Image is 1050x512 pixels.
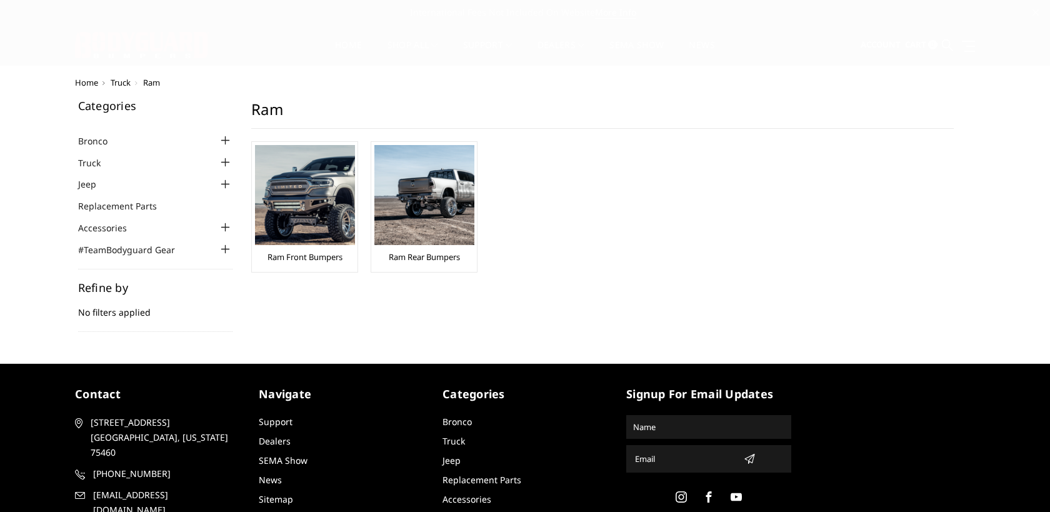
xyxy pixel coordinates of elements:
a: Jeep [78,178,112,191]
span: Cart [905,39,926,50]
a: Ram Front Bumpers [267,251,342,263]
input: Email [630,449,739,469]
a: Truck [111,77,131,88]
a: Dealers [259,435,291,447]
a: Cart 0 [905,28,937,62]
a: Home [335,41,362,65]
h5: contact [75,386,240,403]
a: Support [259,416,292,428]
input: Name [628,417,789,437]
a: Ram Rear Bumpers [389,251,460,263]
a: SEMA Show [259,454,307,466]
a: Bronco [78,134,123,148]
img: BODYGUARD BUMPERS [75,32,209,58]
a: Account [861,28,901,62]
a: News [259,474,282,486]
a: Dealers [537,41,585,65]
a: Jeep [442,454,461,466]
div: No filters applied [78,282,233,332]
span: [PHONE_NUMBER] [93,466,238,481]
span: Account [861,39,901,50]
a: [PHONE_NUMBER] [75,466,240,481]
a: Bronco [442,416,472,428]
a: Sitemap [259,493,293,505]
a: SEMA Show [609,41,664,65]
h5: signup for email updates [626,386,791,403]
h5: Categories [442,386,607,403]
a: Home [75,77,98,88]
h1: Ram [251,100,954,129]
a: Support [463,41,512,65]
h5: Navigate [259,386,424,403]
h5: Refine by [78,282,233,293]
a: Replacement Parts [78,199,172,213]
a: Replacement Parts [442,474,521,486]
a: Accessories [442,493,491,505]
a: Accessories [78,221,142,234]
a: shop all [387,41,438,65]
a: Truck [442,435,465,447]
a: #TeamBodyguard Gear [78,243,191,256]
span: Ram [143,77,160,88]
h5: Categories [78,100,233,111]
a: More Info [595,6,636,19]
span: [STREET_ADDRESS] [GEOGRAPHIC_DATA], [US_STATE] 75460 [91,415,236,460]
span: 0 [928,40,937,49]
a: News [689,41,714,65]
a: Truck [78,156,116,169]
